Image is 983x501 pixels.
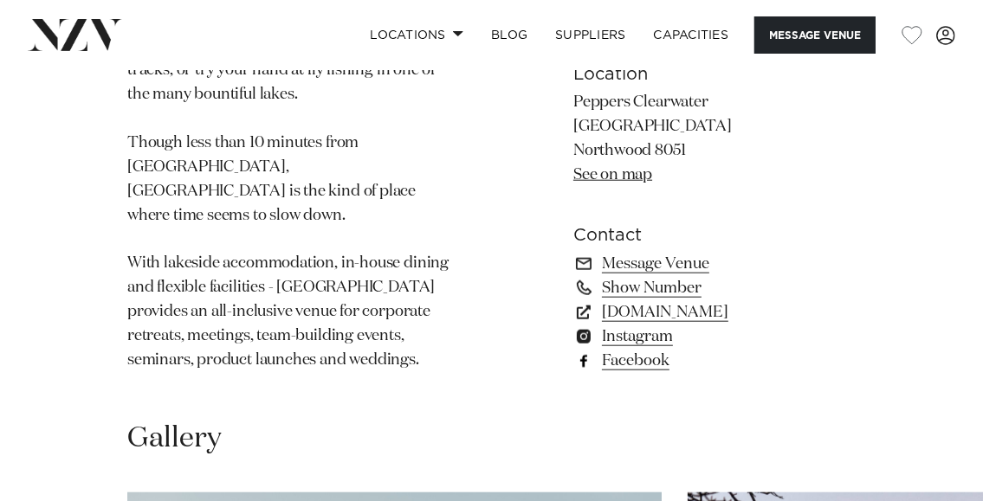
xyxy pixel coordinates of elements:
[573,252,856,276] a: Message Venue
[127,420,222,458] h2: Gallery
[541,16,639,54] a: SUPPLIERS
[573,276,856,300] a: Show Number
[28,19,122,50] img: nzv-logo.png
[573,91,856,188] p: Peppers Clearwater [GEOGRAPHIC_DATA] Northwood 8051
[573,167,652,183] a: See on map
[573,349,856,373] a: Facebook
[754,16,876,54] button: Message Venue
[573,61,856,87] h6: Location
[573,222,856,248] h6: Contact
[477,16,541,54] a: BLOG
[573,300,856,324] a: [DOMAIN_NAME]
[573,324,856,349] a: Instagram
[640,16,743,54] a: Capacities
[356,16,477,54] a: Locations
